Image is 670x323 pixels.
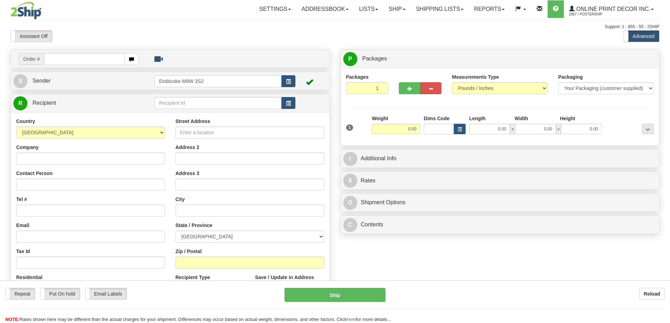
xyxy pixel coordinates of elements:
[343,195,657,210] a: OShipment Options
[19,53,44,65] span: Order #
[176,248,202,255] label: Zip / Postal
[154,75,282,87] input: Sender Id
[424,115,449,122] label: Dims Code
[343,151,657,166] a: IAdditional Info
[11,2,42,19] img: logo2867.jpg
[16,170,52,177] label: Contact Person
[176,127,324,138] input: Enter a location
[347,317,356,322] a: here
[343,218,657,232] a: CContents
[5,317,19,322] span: NOTE:
[346,73,369,80] label: Packages
[343,52,657,66] a: P Packages
[16,274,43,281] label: Residential
[16,118,35,125] label: Country
[343,152,357,166] span: I
[469,0,510,18] a: Reports
[362,56,387,62] span: Packages
[383,0,410,18] a: Ship
[558,73,583,80] label: Packaging
[639,288,665,300] button: Reload
[343,174,357,188] span: $
[564,0,659,18] a: Online Print Decor Inc. 2867 / PosterShip
[16,248,30,255] label: Tax Id
[176,222,212,229] label: State / Province
[13,96,139,110] a: R Recipient
[85,288,127,299] label: Email Labels
[469,115,486,122] label: Length
[16,222,29,229] label: Email
[16,144,39,151] label: Company
[255,274,324,288] label: Save / Update in Address Book
[13,74,27,88] span: S
[176,118,210,125] label: Street Address
[343,174,657,188] a: $Rates
[13,74,154,88] a: S Sender
[176,274,210,281] label: Recipient Type
[285,288,385,302] button: Ship
[560,115,575,122] label: Height
[654,125,669,197] iframe: chat widget
[569,11,622,18] span: 2867 / PosterShip
[32,78,51,84] span: Sender
[296,0,354,18] a: Addressbook
[16,196,27,203] label: Tel #
[642,124,654,134] div: ...
[11,24,659,30] div: Support: 1 - 855 - 55 - 2SHIP
[372,115,388,122] label: Weight
[575,6,650,12] span: Online Print Decor Inc.
[343,218,357,232] span: C
[13,96,27,110] span: R
[510,124,515,134] span: x
[32,100,56,106] span: Recipient
[176,196,185,203] label: City
[176,170,199,177] label: Address 3
[556,124,561,134] span: x
[346,124,353,131] span: 1
[624,31,659,42] label: Advanced
[515,115,528,122] label: Width
[452,73,499,80] label: Measurements Type
[644,291,660,297] b: Reload
[154,97,282,109] input: Recipient Id
[254,0,296,18] a: Settings
[40,288,80,299] label: Put On hold
[411,0,469,18] a: Shipping lists
[176,144,199,151] label: Address 2
[343,196,357,210] span: O
[6,288,35,299] label: Repeat
[343,52,357,66] span: P
[11,31,52,42] label: Assistant Off
[354,0,383,18] a: Lists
